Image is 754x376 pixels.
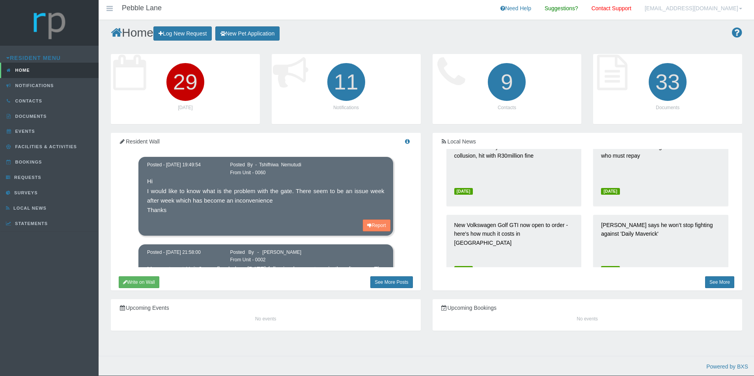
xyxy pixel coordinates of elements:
[6,55,61,61] a: Resident Menu
[706,363,748,370] a: Powered by BXS
[13,160,42,164] span: Bookings
[163,60,207,104] i: 29
[119,104,252,112] p: [DATE]
[11,206,47,210] span: Local News
[433,299,743,331] a: Upcoming Bookings No events
[593,137,728,206] a: NSFAS reveals shocking R45bn debt — here’s who must repay [DATE]
[370,276,412,288] a: See More Posts
[13,144,77,149] span: Facilities & Activities
[280,104,413,112] p: Notifications
[454,221,574,260] p: New Volkswagen Golf GTI now open to order - here's how much it costs in [GEOGRAPHIC_DATA]
[440,104,574,112] p: Contacts
[111,26,742,41] h2: Home
[13,83,54,88] span: Notifications
[363,220,390,231] button: Report
[705,276,734,288] a: See More
[141,161,224,169] div: Posted - [DATE] 19:49:54
[601,188,620,195] span: [DATE]
[446,137,582,206] a: WesBank and Toyota nailed for finance market collusion, hit with R30million fine [DATE]
[601,104,734,112] p: Documents
[454,188,473,195] span: [DATE]
[215,26,280,41] button: New Pet Application
[272,54,421,124] a: 11 Notifications
[153,26,212,41] a: Log New Request
[141,249,224,257] div: Posted - [DATE] 21:58:00
[324,60,368,104] i: 11
[440,315,735,323] p: No events
[13,99,42,103] span: Contacts
[147,177,384,215] p: Hi I would like to know what is the problem with the gate. There seem to be an issue week after w...
[119,305,413,311] h5: Upcoming Events
[440,139,735,145] h5: Local News
[111,299,421,331] a: Upcoming Events No events
[12,190,37,195] span: Surveys
[485,60,529,104] i: 9
[433,54,582,124] a: 9 Contacts
[147,264,384,303] p: My apartment Unit 2 was flooded on [DATE] following heavy storm in the afternoon. The drain on th...
[12,175,41,180] span: Requests
[13,221,48,226] span: Statements
[454,266,473,273] span: [DATE]
[440,305,735,311] h5: Upcoming Bookings
[224,161,308,177] div: Posted By - Tshifhiwa Nemutudi From Unit - 0060
[119,276,159,288] button: Write on Wall
[119,315,413,323] p: No events
[646,60,690,104] i: 33
[13,129,35,134] span: Events
[119,139,413,145] h5: Resident Wall
[601,143,720,182] p: NSFAS reveals shocking R45bn debt — here’s who must repay
[446,215,582,284] a: New Volkswagen Golf GTI now open to order - here's how much it costs in [GEOGRAPHIC_DATA] [DATE]
[13,68,30,73] span: Home
[601,221,720,260] p: [PERSON_NAME] says he won’t stop fighting against 'Daily Maverick'
[593,54,742,124] a: 33 Documents
[601,266,620,273] span: [DATE]
[122,4,162,12] h4: Pebble Lane
[593,215,728,284] a: [PERSON_NAME] says he won’t stop fighting against 'Daily Maverick' [DATE]
[13,114,47,119] span: Documents
[224,249,308,264] div: Posted By - [PERSON_NAME] From Unit - 0002
[454,143,574,182] p: WesBank and Toyota nailed for finance market collusion, hit with R30million fine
